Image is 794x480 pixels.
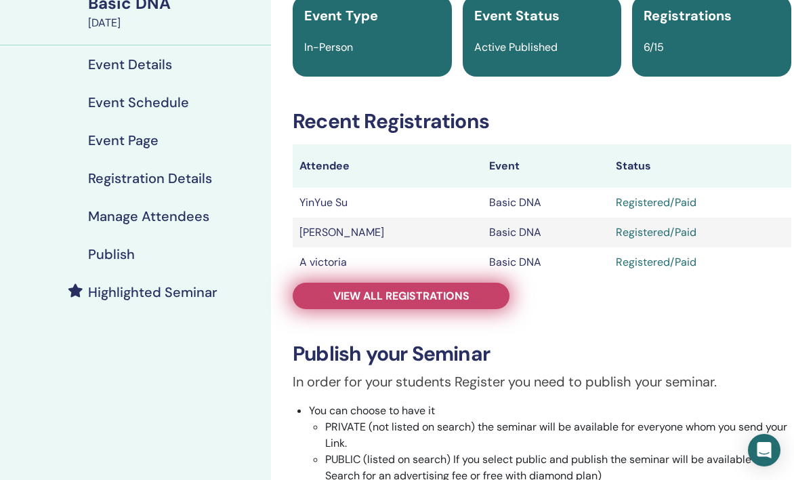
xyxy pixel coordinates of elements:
a: View all registrations [293,283,509,309]
h4: Highlighted Seminar [88,284,217,300]
h4: Manage Attendees [88,208,209,224]
span: Event Type [304,7,378,24]
span: View all registrations [333,289,469,303]
td: Basic DNA [482,188,609,218]
div: Registered/Paid [616,254,785,271]
h3: Publish your Seminar [293,342,791,366]
li: PRIVATE (not listed on search) the seminar will be available for everyone whom you send your Link. [325,419,791,452]
th: Attendee [293,144,482,188]
span: Active Published [474,40,558,54]
th: Event [482,144,609,188]
span: In-Person [304,40,353,54]
div: Open Intercom Messenger [748,434,780,466]
div: Registered/Paid [616,195,785,211]
th: Status [609,144,791,188]
span: Registrations [644,7,732,24]
div: [DATE] [88,15,263,31]
td: Basic DNA [482,218,609,247]
h4: Registration Details [88,170,212,186]
td: [PERSON_NAME] [293,218,482,247]
p: In order for your students Register you need to publish your seminar. [293,372,791,392]
span: Event Status [474,7,560,24]
h3: Recent Registrations [293,109,791,134]
h4: Event Page [88,132,159,148]
h4: Event Schedule [88,94,189,111]
h4: Event Details [88,56,172,73]
td: Basic DNA [482,247,609,277]
div: Registered/Paid [616,224,785,241]
td: YinYue Su [293,188,482,218]
td: A victoria [293,247,482,277]
span: 6/15 [644,40,664,54]
h4: Publish [88,246,135,262]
